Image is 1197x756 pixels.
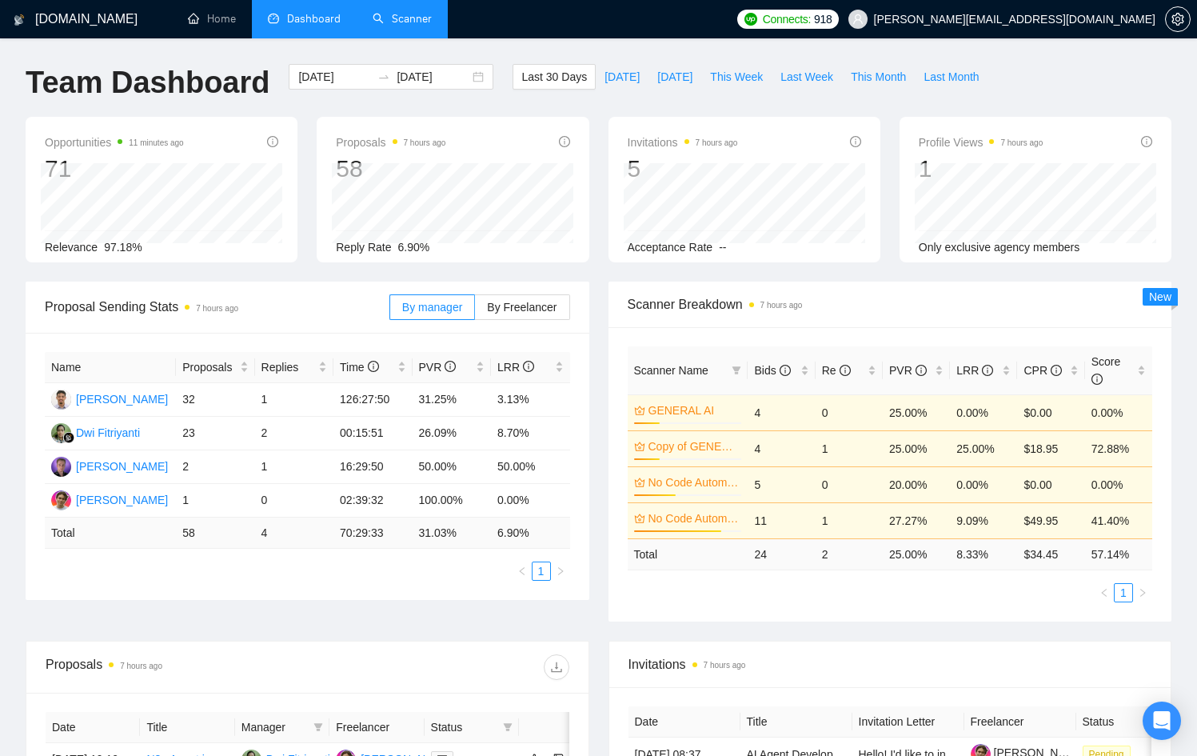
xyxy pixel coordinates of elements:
span: Connects: [763,10,811,28]
span: crown [634,405,645,416]
td: 6.90 % [491,518,570,549]
span: info-circle [1091,374,1103,385]
td: $18.95 [1017,430,1084,466]
td: 8.70% [491,417,570,450]
time: 7 hours ago [696,138,738,147]
span: dashboard [268,13,279,24]
td: 32 [176,383,254,417]
td: 72.88% [1085,430,1152,466]
span: filter [728,358,744,382]
span: By manager [402,301,462,314]
span: Opportunities [45,133,184,152]
span: info-circle [267,136,278,147]
input: Start date [298,68,371,86]
span: This Month [851,68,906,86]
td: 1 [255,450,333,484]
time: 7 hours ago [1000,138,1043,147]
input: End date [397,68,469,86]
span: info-circle [982,365,993,376]
th: Freelancer [329,712,424,743]
span: info-circle [840,365,851,376]
button: right [1133,583,1152,602]
span: to [377,70,390,83]
td: 0.00% [950,394,1017,430]
td: 57.14 % [1085,538,1152,570]
span: crown [634,441,645,452]
span: info-circle [916,365,927,376]
td: 20.00% [883,466,950,502]
span: Only exclusive agency members [919,241,1080,254]
th: Freelancer [964,706,1076,738]
span: Invitations [628,654,1152,674]
span: Bids [754,364,790,377]
a: NJ[PERSON_NAME] [51,459,168,472]
li: Previous Page [513,562,532,581]
td: Total [628,538,748,570]
td: $ 34.45 [1017,538,1084,570]
div: [PERSON_NAME] [76,390,168,408]
span: user [852,14,864,25]
span: PVR [889,364,927,377]
td: 26.09% [413,417,491,450]
button: Last Month [915,64,988,90]
span: Proposal Sending Stats [45,297,389,317]
time: 7 hours ago [704,661,746,670]
th: Name [45,352,176,383]
span: info-circle [1141,136,1152,147]
span: info-circle [559,136,570,147]
td: 25.00% [883,394,950,430]
td: 0.00% [491,484,570,518]
td: 11 [748,502,815,538]
span: filter [503,722,513,732]
span: 918 [814,10,832,28]
td: 58 [176,518,254,549]
span: Re [822,364,851,377]
span: right [556,566,565,576]
div: 1 [919,154,1043,184]
button: [DATE] [596,64,648,90]
span: PVR [419,361,457,374]
h1: Team Dashboard [26,64,269,102]
span: left [1099,588,1109,598]
th: Invitation Letter [852,706,964,738]
span: left [517,566,527,576]
span: CPR [1023,364,1061,377]
li: 1 [1114,583,1133,602]
span: crown [634,513,645,524]
td: 2 [176,450,254,484]
div: [PERSON_NAME] [76,458,168,475]
td: 02:39:32 [333,484,412,518]
span: filter [310,715,326,739]
span: info-circle [445,361,456,372]
td: 24 [748,538,815,570]
span: info-circle [368,361,379,372]
a: 1 [1115,584,1132,602]
td: $49.95 [1017,502,1084,538]
a: setting [1165,13,1191,26]
td: 25.00% [883,430,950,466]
td: 0.00% [1085,394,1152,430]
a: AC[PERSON_NAME] [51,392,168,405]
button: right [551,562,570,581]
td: 1 [816,502,883,538]
td: 0.00% [950,466,1017,502]
span: filter [313,722,323,732]
button: left [1095,583,1114,602]
td: 00:15:51 [333,417,412,450]
li: Next Page [551,562,570,581]
th: Title [740,706,852,738]
a: No Code Automations (search only in Tites) [648,510,739,527]
td: 100.00% [413,484,491,518]
a: Copy of GENERAL AI [648,438,739,455]
a: No Code Automations [648,474,739,491]
td: $0.00 [1017,466,1084,502]
th: Title [140,712,234,743]
td: 41.40% [1085,502,1152,538]
th: Status [1076,706,1188,738]
th: Replies [255,352,333,383]
span: Last Week [780,68,833,86]
span: 97.18% [104,241,142,254]
span: info-circle [1051,365,1062,376]
th: Date [46,712,140,743]
div: 5 [628,154,738,184]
